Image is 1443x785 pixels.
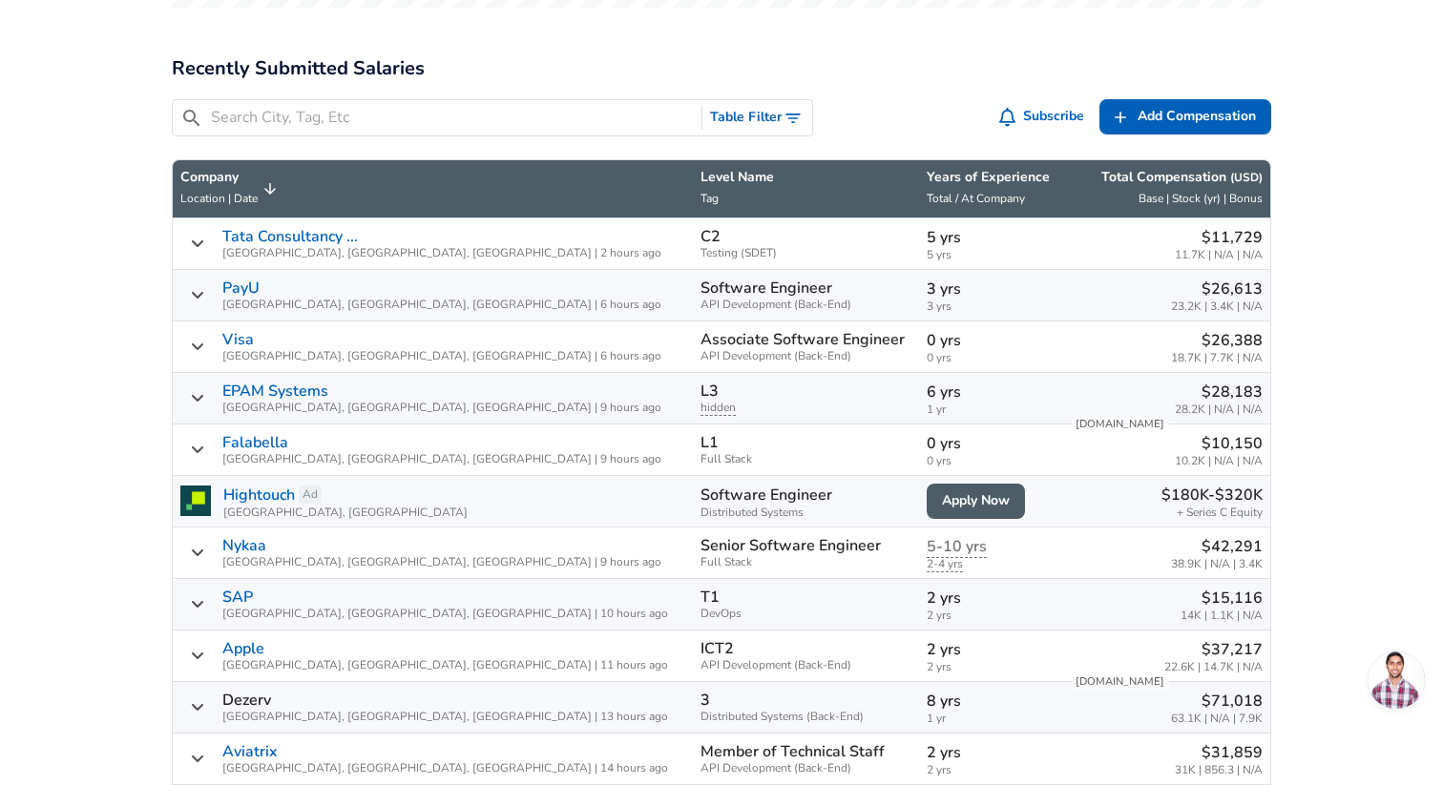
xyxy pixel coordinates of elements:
span: 3 yrs [927,300,1055,313]
p: $15,116 [1181,587,1263,609]
p: Software Engineer [701,484,912,506]
a: Nykaa [222,537,266,554]
span: years at company for this data point is hidden until there are more submissions. Submit your sala... [927,536,987,558]
span: focus tag for this data point is hidden until there are more submissions. Submit your salary anon... [701,400,736,416]
p: L1 [701,434,719,451]
p: $11,729 [1175,226,1263,249]
p: Senior Software Engineer [701,537,881,554]
p: L3 [701,382,719,400]
span: Distributed Systems [701,506,912,519]
span: API Development (Back-End) [701,762,912,775]
p: 8 yrs [927,690,1055,713]
div: Open chat [1368,651,1425,709]
span: [GEOGRAPHIC_DATA], [GEOGRAPHIC_DATA], [GEOGRAPHIC_DATA] | 13 hours ago [222,711,668,723]
span: 28.2K | N/A | N/A [1175,403,1263,416]
p: Dezerv [222,692,271,709]
p: 2 yrs [927,741,1055,764]
span: 22.6K | 14.7K | N/A [1164,661,1263,673]
p: $31,859 [1175,741,1263,764]
span: [GEOGRAPHIC_DATA], [GEOGRAPHIC_DATA], [GEOGRAPHIC_DATA] | 10 hours ago [222,608,668,620]
a: Falabella [222,434,288,451]
span: 38.9K | N/A | 3.4K [1171,558,1263,570]
span: Full Stack [701,556,912,568]
p: 2 yrs [927,638,1055,661]
span: Distributed Systems (Back-End) [701,711,912,723]
span: [GEOGRAPHIC_DATA], [GEOGRAPHIC_DATA], [GEOGRAPHIC_DATA] | 14 hours ago [222,762,668,775]
button: (USD) [1230,170,1263,186]
button: Subscribe [995,99,1093,134]
span: 31K | 856.3 | N/A [1175,764,1263,776]
a: Aviatrix [222,743,278,760]
a: Apply Now [927,484,1025,519]
p: C2 [701,228,721,245]
span: DevOps [701,608,912,620]
input: Search City, Tag, Etc [211,106,694,130]
span: Add Compensation [1138,105,1256,129]
p: ICT2 [701,640,734,657]
span: Tag [701,191,719,206]
p: 3 yrs [927,278,1055,300]
span: + Series C Equity [1177,506,1263,519]
span: 2 yrs [927,764,1055,776]
span: 0 yrs [927,455,1055,467]
p: Total Compensation [1101,168,1263,187]
a: Apple [222,640,264,657]
span: Testing (SDET) [701,247,912,259]
p: $37,217 [1164,638,1263,661]
p: 0 yrs [927,329,1055,352]
span: [GEOGRAPHIC_DATA], [GEOGRAPHIC_DATA], [GEOGRAPHIC_DATA] | 6 hours ago [222,350,661,362]
span: 1 yr [927,713,1055,725]
span: CompanyLocation | Date [180,168,282,210]
span: API Development (Back-End) [701,659,912,671]
span: 10.2K | N/A | N/A [1175,455,1263,467]
span: Base | Stock (yr) | Bonus [1139,191,1263,206]
span: [GEOGRAPHIC_DATA], [GEOGRAPHIC_DATA], [GEOGRAPHIC_DATA] | 2 hours ago [222,247,661,259]
p: $28,183 [1175,381,1263,403]
span: 2 yrs [927,609,1055,622]
a: PayU [222,279,260,297]
p: Associate Software Engineer [701,331,905,348]
span: [GEOGRAPHIC_DATA], [GEOGRAPHIC_DATA], [GEOGRAPHIC_DATA] | 9 hours ago [222,556,661,568]
span: [GEOGRAPHIC_DATA], [GEOGRAPHIC_DATA], [GEOGRAPHIC_DATA] | 6 hours ago [222,299,661,311]
span: 23.2K | 3.4K | N/A [1171,300,1263,313]
span: Total / At Company [927,191,1025,206]
span: 0 yrs [927,352,1055,364]
p: Software Engineer [701,279,832,297]
p: Company [180,168,258,187]
img: hightouchlogo.png [180,485,211,516]
a: Visa [222,331,254,348]
span: Full Stack [701,453,912,465]
a: Hightouch [223,484,295,506]
span: 63.1K | N/A | 7.9K [1171,713,1263,725]
p: $26,388 [1171,329,1263,352]
span: 11.7K | N/A | N/A [1175,249,1263,261]
p: 0 yrs [927,432,1055,455]
a: Add Compensation [1099,99,1271,134]
p: $10,150 [1175,432,1263,455]
button: Toggle Search Filters [702,100,812,135]
p: $42,291 [1171,535,1263,558]
p: Member of Technical Staff [701,743,885,760]
a: Ad [299,485,322,504]
h2: Recently Submitted Salaries [172,53,1271,84]
p: 6 yrs [927,381,1055,403]
span: API Development (Back-End) [701,350,912,362]
p: Level Name [701,168,912,187]
p: $180K-$320K [1161,484,1263,506]
span: 18.7K | 7.7K | N/A [1171,352,1263,364]
span: 1 yr [927,403,1055,416]
span: [GEOGRAPHIC_DATA], [GEOGRAPHIC_DATA], [GEOGRAPHIC_DATA] | 9 hours ago [222,402,661,414]
a: Tata Consultancy ... [222,228,358,245]
p: 3 [701,692,710,709]
span: 14K | 1.1K | N/A [1181,609,1263,622]
span: years of experience for this data point is hidden until there are more submissions. Submit your s... [927,556,963,572]
p: $26,613 [1171,278,1263,300]
span: Total Compensation (USD) Base | Stock (yr) | Bonus [1070,168,1263,210]
a: SAP [222,589,253,606]
span: [GEOGRAPHIC_DATA], [GEOGRAPHIC_DATA] [223,506,468,519]
p: $71,018 [1171,690,1263,713]
span: API Development (Back-End) [701,299,912,311]
p: T1 [701,589,720,606]
p: 5 yrs [927,226,1055,249]
p: 2 yrs [927,587,1055,609]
